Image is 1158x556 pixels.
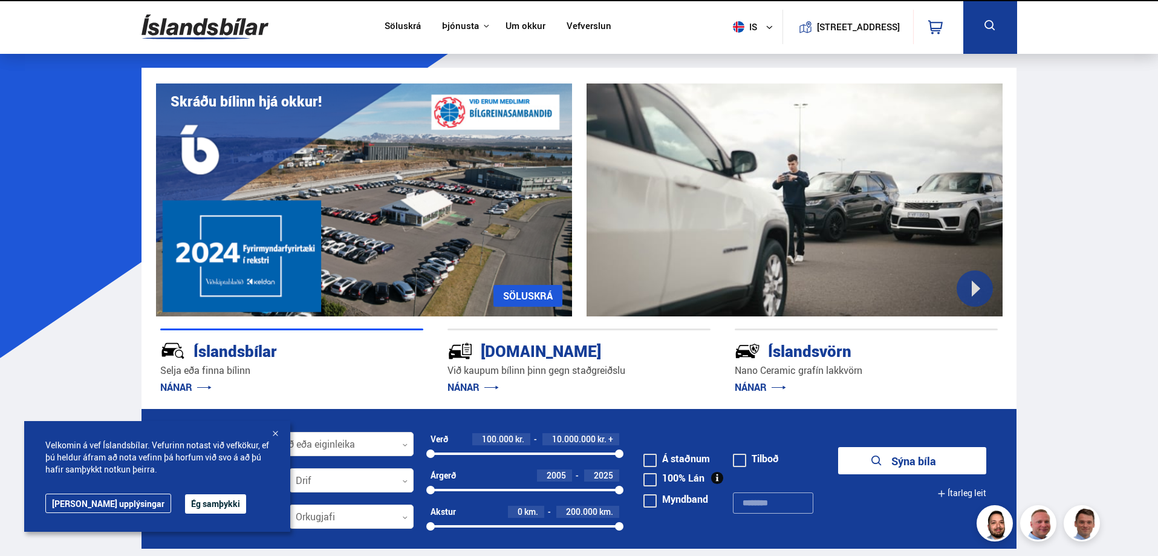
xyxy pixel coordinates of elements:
[1065,507,1102,543] img: FbJEzSuNWCJXmdc-.webp
[937,480,986,507] button: Ítarleg leit
[547,469,566,481] span: 2005
[643,473,704,483] label: 100% Lán
[566,506,597,517] span: 200.000
[733,21,744,33] img: svg+xml;base64,PHN2ZyB4bWxucz0iaHR0cDovL3d3dy53My5vcmcvMjAwMC9zdmciIHdpZHRoPSI1MTIiIGhlaWdodD0iNT...
[643,494,708,504] label: Myndband
[447,364,711,378] p: Við kaupum bílinn þinn gegn staðgreiðslu
[735,338,760,364] img: -Svtn6bYgwAsiwNX.svg
[160,338,186,364] img: JRvxyua_JYH6wB4c.svg
[141,7,268,47] img: G0Ugv5HjCgRt.svg
[515,434,524,444] span: kr.
[431,434,448,444] div: Verð
[599,507,613,517] span: km.
[447,339,668,361] div: [DOMAIN_NAME]
[431,471,456,480] div: Árgerð
[493,285,562,307] a: SÖLUSKRÁ
[735,339,955,361] div: Íslandsvörn
[160,339,380,361] div: Íslandsbílar
[45,439,269,476] span: Velkomin á vef Íslandsbílar. Vefurinn notast við vefkökur, ef þú heldur áfram að nota vefinn þá h...
[385,21,421,33] a: Söluskrá
[822,22,896,32] button: [STREET_ADDRESS]
[431,507,456,517] div: Akstur
[518,506,522,517] span: 0
[447,381,499,394] a: NÁNAR
[728,9,782,45] button: is
[728,21,758,33] span: is
[185,494,246,514] button: Ég samþykki
[45,494,171,513] a: [PERSON_NAME] upplýsingar
[978,507,1015,543] img: nhp88E3Fdnt1Opn2.png
[733,454,779,463] label: Tilboð
[482,433,513,445] span: 100.000
[156,83,572,316] img: eKx6w-_Home_640_.png
[442,21,479,32] button: Þjónusta
[594,469,613,481] span: 2025
[171,93,322,110] h1: Skráðu bílinn hjá okkur!
[643,454,710,463] label: Á staðnum
[838,447,986,474] button: Sýna bíla
[506,21,545,33] a: Um okkur
[524,507,538,517] span: km.
[735,364,998,378] p: Nano Ceramic grafín lakkvörn
[1022,507,1058,543] img: siFngHWaQ9KaOqBr.png
[160,381,212,394] a: NÁNAR
[597,434,607,444] span: kr.
[447,338,473,364] img: tr5P-W3DuiFaO7aO.svg
[552,433,596,445] span: 10.000.000
[160,364,423,378] p: Selja eða finna bílinn
[789,10,906,44] a: [STREET_ADDRESS]
[567,21,611,33] a: Vefverslun
[608,434,613,444] span: +
[735,381,786,394] a: NÁNAR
